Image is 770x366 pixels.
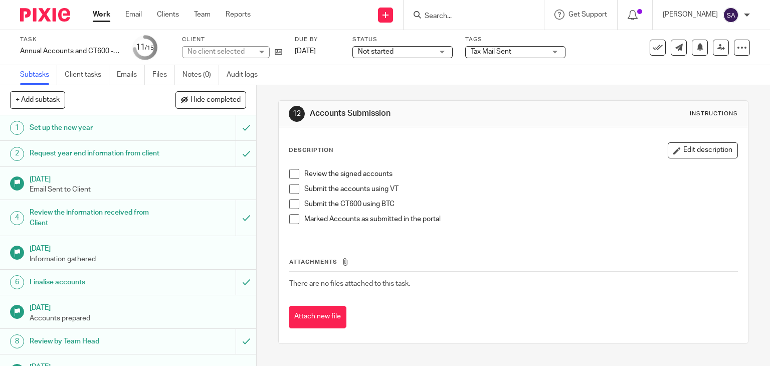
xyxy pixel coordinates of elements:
[295,48,316,55] span: [DATE]
[175,91,246,108] button: Hide completed
[10,91,65,108] button: + Add subtask
[125,10,142,20] a: Email
[30,241,246,254] h1: [DATE]
[226,10,251,20] a: Reports
[289,306,346,328] button: Attach new file
[152,65,175,85] a: Files
[289,146,333,154] p: Description
[93,10,110,20] a: Work
[30,300,246,313] h1: [DATE]
[289,259,337,265] span: Attachments
[568,11,607,18] span: Get Support
[304,199,738,209] p: Submit the CT600 using BTC
[30,120,160,135] h1: Set up the new year
[304,169,738,179] p: Review the signed accounts
[30,146,160,161] h1: Request year end information from client
[10,147,24,161] div: 2
[30,334,160,349] h1: Review by Team Head
[304,184,738,194] p: Submit the accounts using VT
[10,334,24,348] div: 8
[182,65,219,85] a: Notes (0)
[20,65,57,85] a: Subtasks
[20,36,120,44] label: Task
[20,8,70,22] img: Pixie
[690,110,738,118] div: Instructions
[289,280,410,287] span: There are no files attached to this task.
[30,275,160,290] h1: Finalise accounts
[117,65,145,85] a: Emails
[136,42,154,53] div: 11
[194,10,211,20] a: Team
[30,254,246,264] p: Information gathered
[20,46,120,56] div: Annual Accounts and CT600 - (For Dormant/SPV)
[310,108,534,119] h1: Accounts Submission
[30,205,160,231] h1: Review the information received from Client
[663,10,718,20] p: [PERSON_NAME]
[723,7,739,23] img: svg%3E
[145,45,154,51] small: /15
[289,106,305,122] div: 12
[30,313,246,323] p: Accounts prepared
[157,10,179,20] a: Clients
[30,185,246,195] p: Email Sent to Client
[182,36,282,44] label: Client
[471,48,511,55] span: Tax Mail Sent
[227,65,265,85] a: Audit logs
[304,214,738,224] p: Marked Accounts as submitted in the portal
[190,96,241,104] span: Hide completed
[30,172,246,185] h1: [DATE]
[10,275,24,289] div: 6
[10,211,24,225] div: 4
[424,12,514,21] input: Search
[295,36,340,44] label: Due by
[187,47,253,57] div: No client selected
[465,36,565,44] label: Tags
[10,121,24,135] div: 1
[358,48,394,55] span: Not started
[352,36,453,44] label: Status
[65,65,109,85] a: Client tasks
[668,142,738,158] button: Edit description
